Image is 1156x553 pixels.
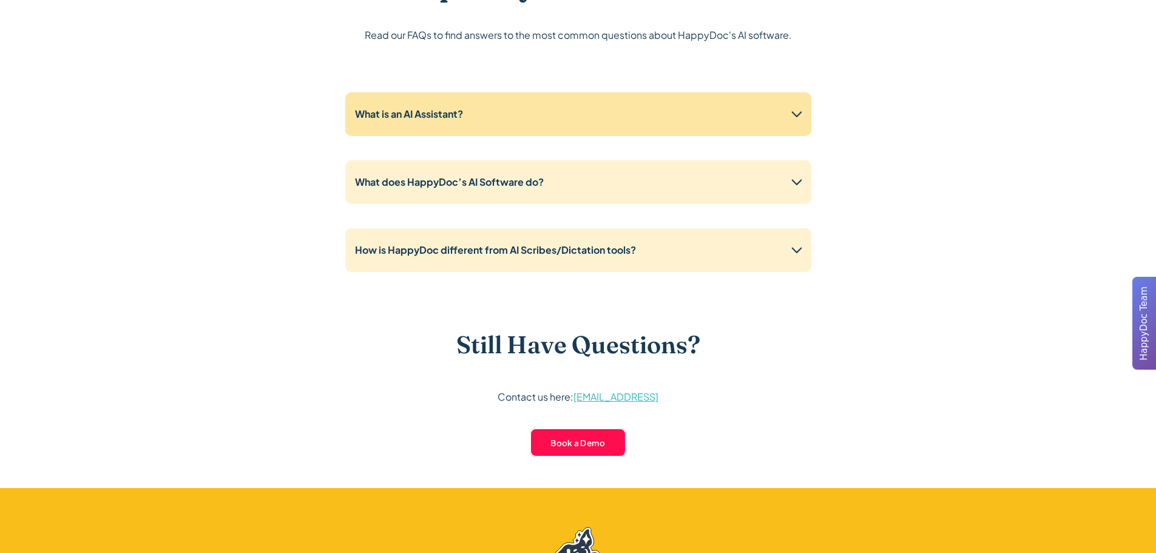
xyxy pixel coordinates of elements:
a: [EMAIL_ADDRESS] [573,390,658,403]
p: Read our FAQs to find answers to the most common questions about HappyDoc's AI software. [365,27,792,44]
strong: What does HappyDoc’s AI Software do? [355,175,544,188]
strong: How is HappyDoc different from AI Scribes/Dictation tools? [355,243,636,256]
strong: What is an AI Assistant? [355,107,463,120]
p: Contact us here: [498,388,658,405]
h3: Still Have Questions? [456,330,700,359]
a: Book a Demo [530,428,626,457]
